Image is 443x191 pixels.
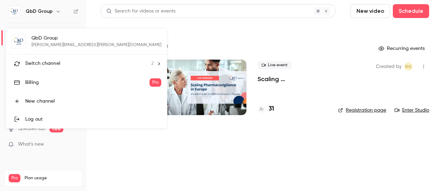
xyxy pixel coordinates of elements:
span: 2 [151,60,154,67]
div: Billing [25,79,150,86]
div: New channel [25,98,161,105]
div: Log out [25,116,161,123]
span: Pro [150,78,161,87]
span: Switch channel [25,60,60,67]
